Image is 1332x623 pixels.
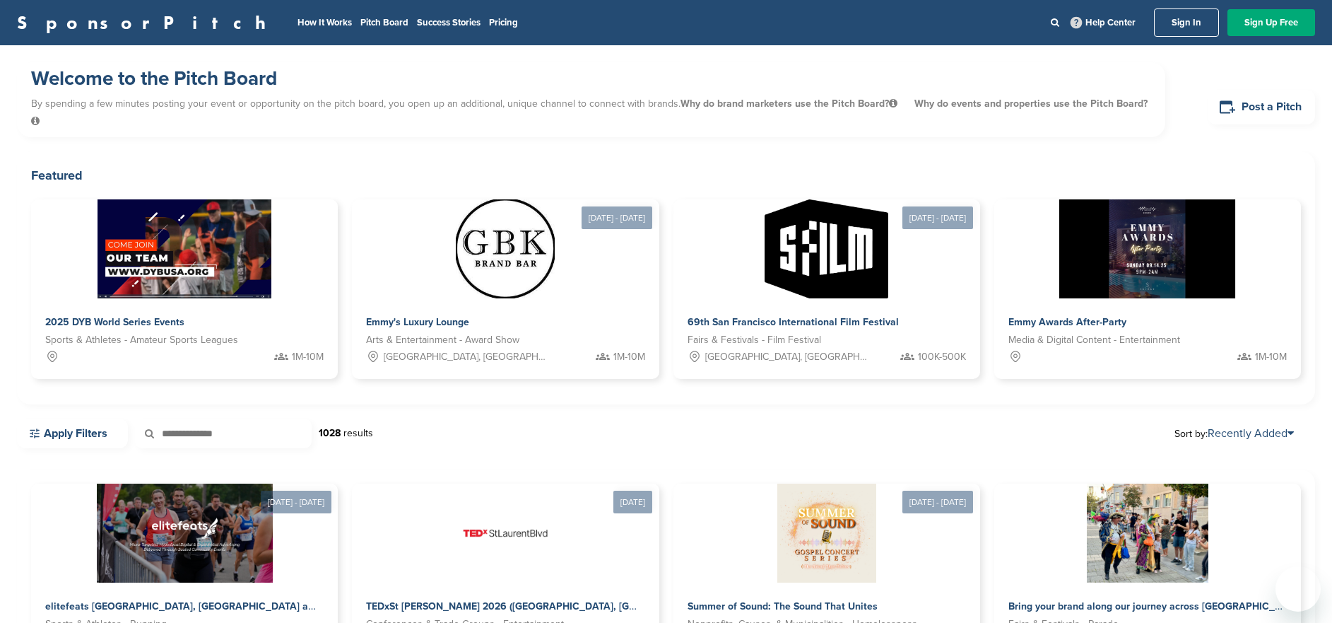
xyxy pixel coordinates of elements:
span: Sports & Athletes - Amateur Sports Leagues [45,332,238,348]
span: 69th San Francisco International Film Festival [688,316,899,328]
span: Sort by: [1174,428,1294,439]
img: Sponsorpitch & [456,484,555,583]
a: SponsorPitch [17,13,275,32]
div: [DATE] - [DATE] [582,206,652,229]
a: Success Stories [417,17,481,28]
a: Post a Pitch [1208,90,1315,124]
a: Sign In [1154,8,1219,37]
img: Sponsorpitch & [765,199,888,298]
a: [DATE] - [DATE] Sponsorpitch & 69th San Francisco International Film Festival Fairs & Festivals -... [673,177,980,379]
span: results [343,427,373,439]
img: Sponsorpitch & [777,484,876,583]
a: Apply Filters [17,419,128,448]
div: [DATE] - [DATE] [902,206,973,229]
span: [GEOGRAPHIC_DATA], [GEOGRAPHIC_DATA] [384,349,547,365]
span: 1M-10M [292,349,324,365]
a: How It Works [297,17,352,28]
span: 1M-10M [1255,349,1287,365]
div: [DATE] [613,491,652,513]
span: Emmy Awards After-Party [1008,316,1126,328]
span: Summer of Sound: The Sound That Unites [688,600,878,612]
span: 100K-500K [918,349,966,365]
a: Sign Up Free [1227,9,1315,36]
iframe: Button to launch messaging window [1275,566,1321,612]
span: Arts & Entertainment - Award Show [366,332,519,348]
div: [DATE] - [DATE] [902,491,973,513]
span: 1M-10M [613,349,645,365]
a: Recently Added [1208,426,1294,441]
strong: 1028 [319,427,341,439]
span: 2025 DYB World Series Events [45,316,184,328]
h1: Welcome to the Pitch Board [31,66,1151,91]
img: Sponsorpitch & [456,199,555,298]
p: By spending a few minutes posting your event or opportunity on the pitch board, you open up an ad... [31,91,1151,134]
span: TEDxSt [PERSON_NAME] 2026 ([GEOGRAPHIC_DATA], [GEOGRAPHIC_DATA]) – Let’s Create Something Inspiring [366,600,884,612]
a: [DATE] - [DATE] Sponsorpitch & Emmy's Luxury Lounge Arts & Entertainment - Award Show [GEOGRAPHIC... [352,177,659,379]
span: Media & Digital Content - Entertainment [1008,332,1180,348]
img: Sponsorpitch & [97,484,273,583]
span: elitefeats [GEOGRAPHIC_DATA], [GEOGRAPHIC_DATA] and Northeast Events [45,600,401,612]
span: Why do brand marketers use the Pitch Board? [680,98,900,110]
a: Pitch Board [360,17,408,28]
span: Emmy's Luxury Lounge [366,316,469,328]
span: Fairs & Festivals - Film Festival [688,332,821,348]
img: Sponsorpitch & [98,199,272,298]
a: Sponsorpitch & Emmy Awards After-Party Media & Digital Content - Entertainment 1M-10M [994,199,1301,379]
a: Help Center [1068,14,1138,31]
a: Sponsorpitch & 2025 DYB World Series Events Sports & Athletes - Amateur Sports Leagues 1M-10M [31,199,338,379]
h2: Featured [31,165,1301,185]
img: Sponsorpitch & [1087,484,1208,583]
div: [DATE] - [DATE] [261,491,331,513]
a: Pricing [489,17,518,28]
img: Sponsorpitch & [1059,199,1235,298]
span: [GEOGRAPHIC_DATA], [GEOGRAPHIC_DATA] [705,349,868,365]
